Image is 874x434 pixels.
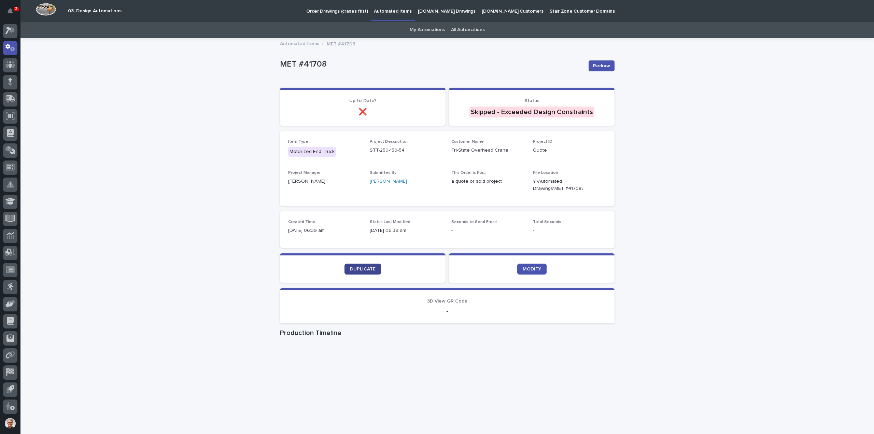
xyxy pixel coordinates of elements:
[288,178,362,185] p: [PERSON_NAME]
[370,171,396,175] span: Submitted By
[3,4,17,18] button: Notifications
[288,227,362,234] p: [DATE] 06:39 am
[9,8,17,19] div: Notifications3
[533,147,606,154] p: Quote
[451,147,525,154] p: Tri-State Overhead Crane
[533,220,561,224] span: Total Seconds
[523,267,541,271] span: MODIFY
[517,264,547,275] a: MODIFY
[280,39,319,47] a: Automated Items
[288,220,315,224] span: Created Time
[589,60,615,71] button: Redraw
[370,220,410,224] span: Status Last Modified
[370,147,443,154] p: STT-250-150-54
[451,171,486,175] span: This Order is For...
[533,178,590,192] : Y:\Automated Drawings\MET #41708\
[280,329,615,337] h1: Production Timeline
[410,22,445,38] a: My Automations
[533,227,606,234] p: -
[36,3,56,16] img: Workspace Logo
[288,307,606,315] p: -
[451,140,484,144] span: Customer Name
[370,140,408,144] span: Project Description
[68,8,122,14] h2: 03. Design Automations
[451,220,497,224] span: Seconds to Send Email
[427,299,467,304] span: 3D View QR Code
[288,140,308,144] span: Item Type
[593,62,610,69] span: Redraw
[451,227,525,234] p: -
[327,40,355,47] p: MET #41708
[349,98,377,103] span: Up to Date?
[524,98,539,103] span: Status
[370,227,443,234] p: [DATE] 06:39 am
[533,140,552,144] span: Project ID
[451,22,484,38] a: All Automations
[533,171,558,175] span: File Location
[350,267,376,271] span: DUPLICATE
[370,178,407,185] a: [PERSON_NAME]
[288,171,321,175] span: Project Manager
[280,59,583,69] p: MET #41708
[288,108,437,116] p: ❌
[344,264,381,275] a: DUPLICATE
[3,416,17,431] button: users-avatar
[15,6,17,11] p: 3
[469,107,594,117] div: Skipped - Exceeded Design Constraints
[288,147,336,157] div: Motorized End Truck
[451,178,525,185] p: a quote or sold project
